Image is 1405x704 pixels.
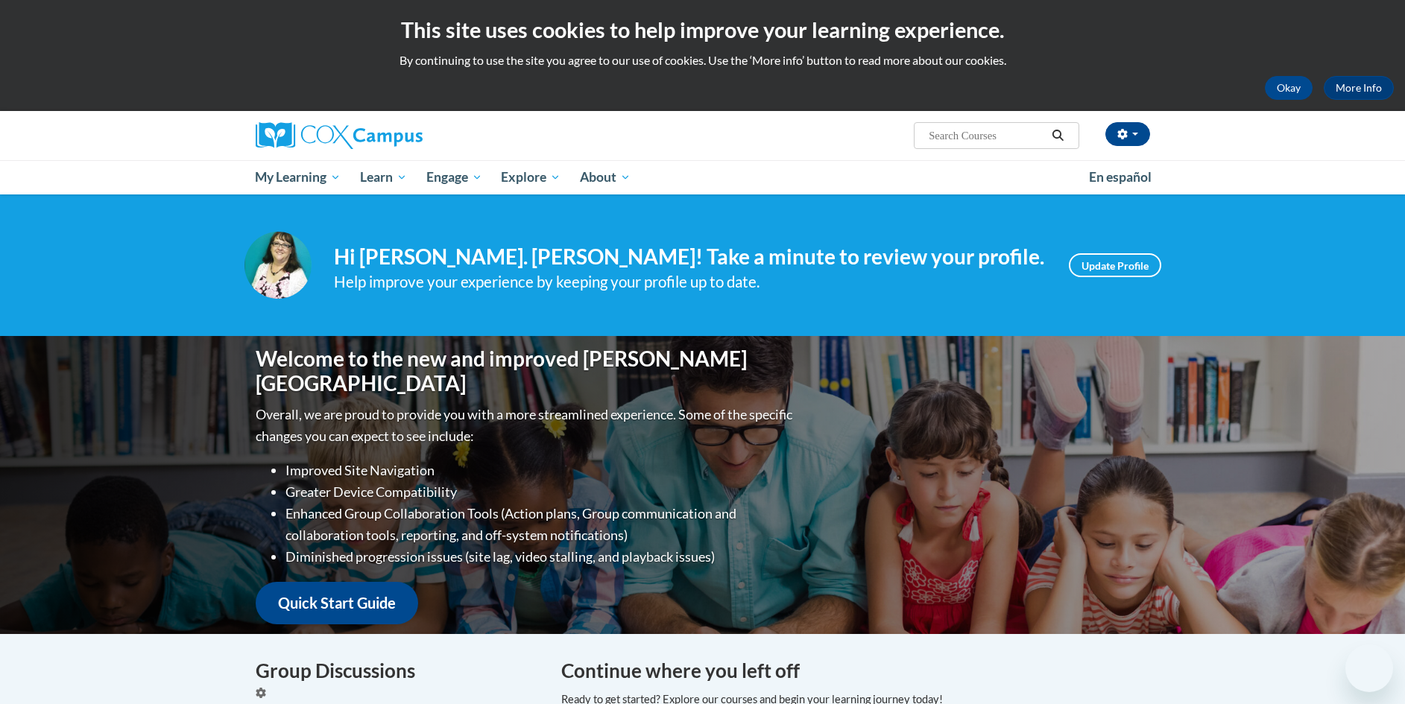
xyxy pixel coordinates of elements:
[256,122,423,149] img: Cox Campus
[1079,162,1161,193] a: En español
[426,168,482,186] span: Engage
[417,160,492,194] a: Engage
[255,168,341,186] span: My Learning
[1265,76,1313,100] button: Okay
[244,232,312,299] img: Profile Image
[1105,122,1150,146] button: Account Settings
[491,160,570,194] a: Explore
[350,160,417,194] a: Learn
[927,127,1046,145] input: Search Courses
[1069,253,1161,277] a: Update Profile
[580,168,631,186] span: About
[334,244,1046,270] h4: Hi [PERSON_NAME]. [PERSON_NAME]! Take a minute to review your profile.
[256,346,796,396] h1: Welcome to the new and improved [PERSON_NAME][GEOGRAPHIC_DATA]
[1089,169,1152,185] span: En español
[501,168,561,186] span: Explore
[570,160,640,194] a: About
[11,52,1394,69] p: By continuing to use the site you agree to our use of cookies. Use the ‘More info’ button to read...
[285,460,796,481] li: Improved Site Navigation
[334,270,1046,294] div: Help improve your experience by keeping your profile up to date.
[256,656,539,685] h4: Group Discussions
[285,503,796,546] li: Enhanced Group Collaboration Tools (Action plans, Group communication and collaboration tools, re...
[256,122,539,149] a: Cox Campus
[561,656,1150,685] h4: Continue where you left off
[256,582,418,624] a: Quick Start Guide
[233,160,1172,194] div: Main menu
[285,546,796,568] li: Diminished progression issues (site lag, video stalling, and playback issues)
[256,404,796,447] p: Overall, we are proud to provide you with a more streamlined experience. Some of the specific cha...
[11,15,1394,45] h2: This site uses cookies to help improve your learning experience.
[1324,76,1394,100] a: More Info
[285,481,796,503] li: Greater Device Compatibility
[1345,644,1393,692] iframe: Button to launch messaging window
[360,168,407,186] span: Learn
[1046,127,1069,145] button: Search
[246,160,351,194] a: My Learning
